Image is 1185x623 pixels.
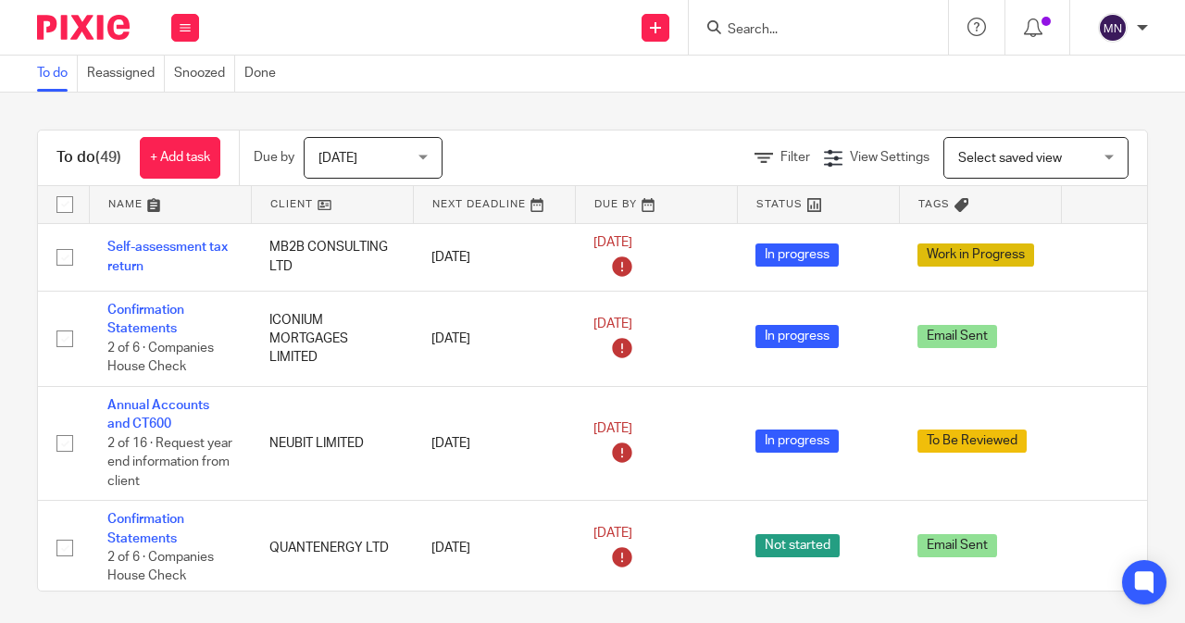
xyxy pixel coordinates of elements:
span: In progress [755,430,839,453]
td: [DATE] [413,386,575,500]
span: [DATE] [593,318,632,330]
span: 2 of 6 · Companies House Check [107,342,214,374]
span: 2 of 16 · Request year end information from client [107,437,232,488]
span: [DATE] [318,152,357,165]
a: Annual Accounts and CT600 [107,399,209,430]
span: [DATE] [593,236,632,249]
span: In progress [755,243,839,267]
a: Confirmation Statements [107,304,184,335]
a: Self-assessment tax return [107,241,228,272]
span: (49) [95,150,121,165]
input: Search [726,22,892,39]
span: Tags [918,199,950,209]
img: Pixie [37,15,130,40]
a: Snoozed [174,56,235,92]
span: Filter [780,151,810,164]
span: In progress [755,325,839,348]
a: Done [244,56,285,92]
span: [DATE] [593,422,632,435]
td: NEUBIT LIMITED [251,386,413,500]
span: [DATE] [593,527,632,540]
td: MB2B CONSULTING LTD [251,223,413,292]
span: View Settings [850,151,929,164]
td: [DATE] [413,223,575,292]
span: To Be Reviewed [917,430,1027,453]
h1: To do [56,148,121,168]
span: 2 of 6 · Companies House Check [107,551,214,583]
span: Work in Progress [917,243,1034,267]
span: Email Sent [917,534,997,557]
td: [DATE] [413,292,575,387]
span: Email Sent [917,325,997,348]
img: svg%3E [1098,13,1128,43]
span: Not started [755,534,840,557]
td: ICONIUM MORTGAGES LIMITED [251,292,413,387]
p: Due by [254,148,294,167]
a: Confirmation Statements [107,513,184,544]
td: QUANTENERGY LTD [251,501,413,596]
td: [DATE] [413,501,575,596]
a: Reassigned [87,56,165,92]
span: Select saved view [958,152,1062,165]
a: To do [37,56,78,92]
a: + Add task [140,137,220,179]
